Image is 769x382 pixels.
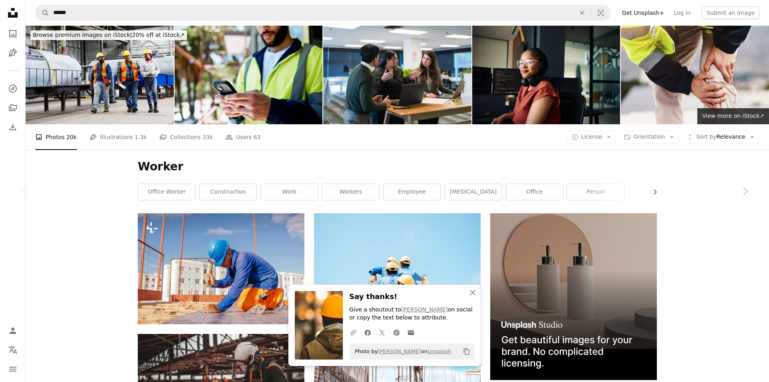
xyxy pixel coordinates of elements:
a: Share over email [404,324,418,340]
span: 1.3k [135,133,147,141]
a: Share on Facebook [360,324,375,340]
button: scroll list to the right [648,184,657,200]
span: 63 [254,133,261,141]
form: Find visuals sitewide [35,5,611,21]
a: work [261,184,318,200]
img: group of person on stairs [314,213,481,325]
a: Get Unsplash+ [617,6,669,19]
a: Log in / Sign up [5,323,21,339]
a: person [567,184,624,200]
a: Explore [5,81,21,97]
button: Search Unsplash [36,5,49,20]
h1: Worker [138,160,657,174]
a: Share on Twitter [375,324,389,340]
a: a man in a hard hat and overalls working on a construction site [138,265,304,272]
a: Illustrations [5,45,21,61]
a: group of person on stairs [314,265,481,273]
button: Submit an image [702,6,759,19]
button: Menu [5,361,21,377]
a: office worker [138,184,195,200]
a: [MEDICAL_DATA] [445,184,502,200]
a: Unsplash [427,348,451,354]
span: 33k [202,133,213,141]
a: [PERSON_NAME] [378,348,421,354]
span: Orientation [633,133,665,140]
img: Three workers conversing in steel fabrication factory [26,26,174,124]
a: construction [199,184,257,200]
a: office [506,184,563,200]
button: Sort byRelevance [682,131,759,144]
span: Sort by [696,133,716,140]
a: [PERSON_NAME] [401,306,448,313]
button: Clear [573,5,591,20]
button: Language [5,342,21,358]
img: Hands, smartphone and construction site with texting, person or contact with info for building de... [175,26,323,124]
span: Browse premium images on iStock | [33,32,132,38]
a: Users 63 [225,124,261,150]
a: Photos [5,26,21,42]
a: Browse premium images on iStock|20% off at iStock↗ [26,26,192,45]
span: Relevance [696,133,745,141]
a: Log in [669,6,695,19]
a: Collections 33k [159,124,213,150]
a: employee [383,184,441,200]
img: Person, architect and hands with knee pain for injury, construction accident or emergency in city... [621,26,769,124]
div: 20% off at iStock ↗ [30,30,187,40]
a: Next [721,153,769,230]
img: Young woman programmer focused on her work, coding on dual monitors in a modern office environment [472,26,620,124]
button: Visual search [591,5,610,20]
button: Copy to clipboard [460,345,473,358]
a: Collections [5,100,21,116]
h3: Say thanks! [349,291,474,303]
p: Give a shoutout to on social or copy the text below to attribute. [349,306,474,322]
a: View more on iStock↗ [697,108,769,124]
a: Illustrations 1.3k [90,124,147,150]
button: Orientation [619,131,679,144]
button: License [567,131,616,144]
a: Share on Pinterest [389,324,404,340]
span: View more on iStock ↗ [702,113,764,119]
img: Partnership and collaboration in office, group discussion for feedback. [323,26,471,124]
img: file-1715714113747-b8b0561c490eimage [490,213,657,380]
span: Photo by on [351,345,451,358]
a: Download History [5,119,21,135]
a: business [628,184,686,200]
span: License [581,133,602,140]
a: workers [322,184,379,200]
img: a man in a hard hat and overalls working on a construction site [138,213,304,324]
